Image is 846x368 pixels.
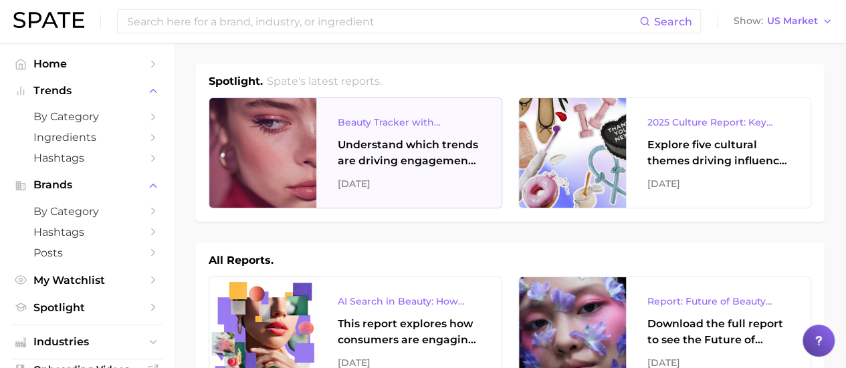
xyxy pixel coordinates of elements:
div: [DATE] [338,176,480,192]
span: by Category [33,110,140,123]
span: Ingredients [33,131,140,144]
div: 2025 Culture Report: Key Themes That Are Shaping Consumer Demand [647,114,790,130]
span: Search [654,15,692,28]
a: Hashtags [11,222,163,242]
span: Hashtags [33,226,140,238]
div: Report: Future of Beauty Webinar [647,293,790,309]
span: by Category [33,205,140,218]
a: Spotlight [11,297,163,318]
div: Download the full report to see the Future of Beauty trends we unpacked during the webinar. [647,316,790,348]
input: Search here for a brand, industry, or ingredient [126,10,639,33]
button: ShowUS Market [730,13,836,30]
h1: All Reports. [209,252,274,268]
a: Posts [11,242,163,263]
span: Posts [33,246,140,259]
div: Beauty Tracker with Popularity Index [338,114,480,130]
span: Brands [33,179,140,191]
h2: Spate's latest reports. [267,73,382,89]
span: Hashtags [33,152,140,164]
h1: Spotlight. [209,73,263,89]
a: Home [11,53,163,74]
span: Industries [33,336,140,348]
div: This report explores how consumers are engaging with AI-powered search tools — and what it means ... [338,316,480,348]
button: Brands [11,175,163,195]
a: by Category [11,201,163,222]
a: Ingredients [11,127,163,148]
span: Home [33,57,140,70]
button: Industries [11,332,163,352]
div: [DATE] [647,176,790,192]
div: Explore five cultural themes driving influence across beauty, food, and pop culture. [647,137,790,169]
div: Understand which trends are driving engagement across platforms in the skin, hair, makeup, and fr... [338,137,480,169]
a: 2025 Culture Report: Key Themes That Are Shaping Consumer DemandExplore five cultural themes driv... [518,98,812,208]
a: My Watchlist [11,270,163,291]
a: by Category [11,106,163,127]
img: SPATE [13,12,84,28]
button: Trends [11,81,163,101]
span: US Market [767,17,818,25]
span: Trends [33,85,140,97]
a: Hashtags [11,148,163,168]
span: My Watchlist [33,274,140,287]
span: Show [734,17,763,25]
span: Spotlight [33,301,140,314]
div: AI Search in Beauty: How Consumers Are Using ChatGPT vs. Google Search [338,293,480,309]
a: Beauty Tracker with Popularity IndexUnderstand which trends are driving engagement across platfor... [209,98,502,208]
